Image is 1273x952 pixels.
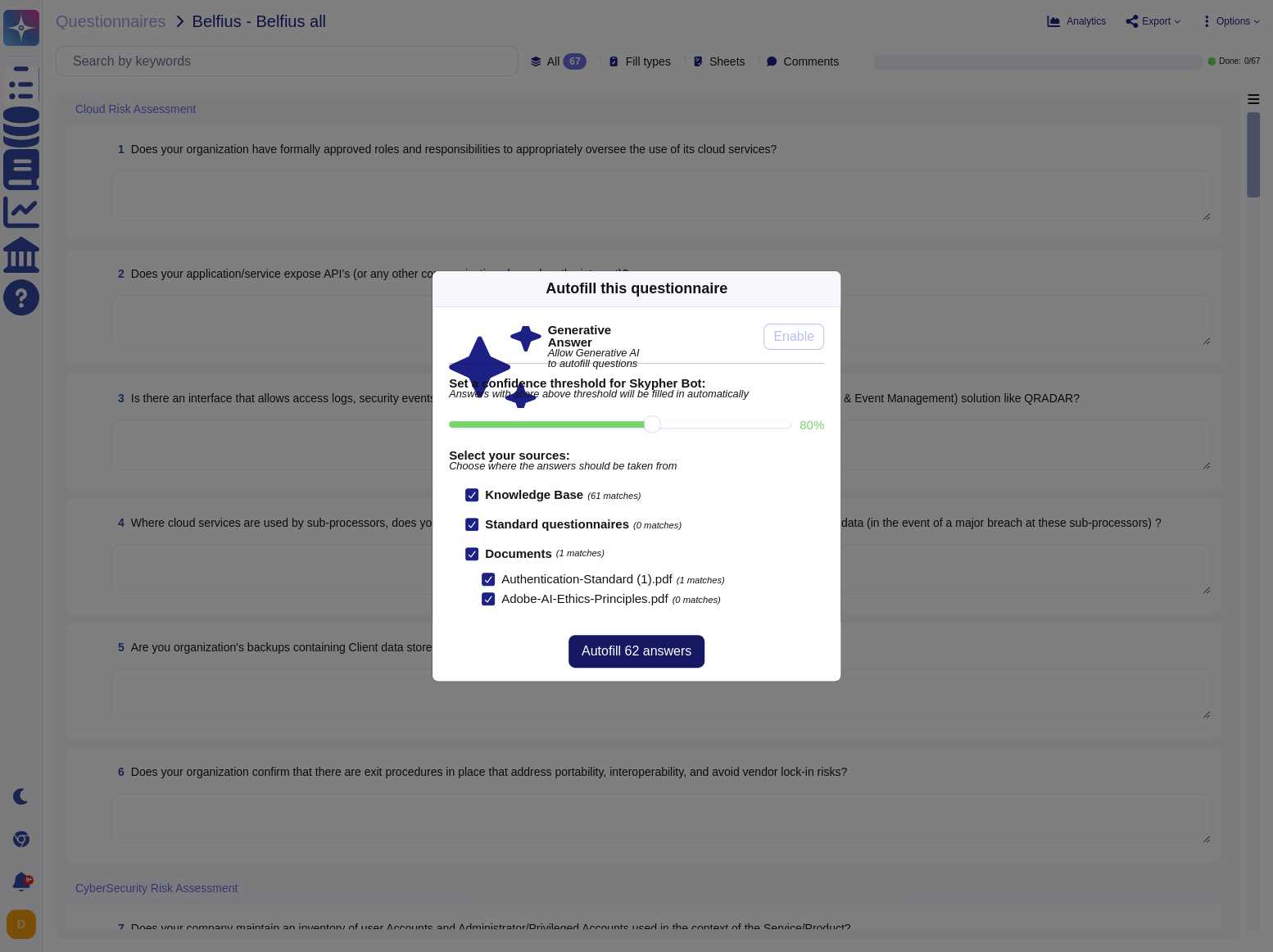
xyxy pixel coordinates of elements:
b: Knowledge Base [485,487,583,501]
button: Enable [763,324,824,350]
span: Authentication-Standard (1).pdf [501,572,672,586]
span: (1 matches) [676,575,724,585]
div: Autofill this questionnaire [546,278,727,300]
span: (0 matches) [633,520,682,530]
b: Set a confidence threshold for Skypher Bot: [449,377,824,389]
span: Choose where the answers should be taken from [449,461,824,472]
span: Enable [773,330,814,343]
b: Generative Answer [548,324,641,348]
span: Adobe-AI-Ethics-Principles.pdf [501,592,668,605]
label: 80 % [800,419,824,431]
span: (0 matches) [672,595,720,605]
span: (61 matches) [587,491,641,501]
span: Allow Generative AI to autofill questions [548,348,641,369]
b: Documents [485,547,552,560]
b: Select your sources: [449,449,824,461]
span: Answers with score above threshold will be filled in automatically [449,389,824,400]
span: (1 matches) [556,549,605,558]
b: Standard questionnaires [485,517,629,531]
button: Autofill 62 answers [569,635,704,668]
span: Autofill 62 answers [582,645,691,658]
